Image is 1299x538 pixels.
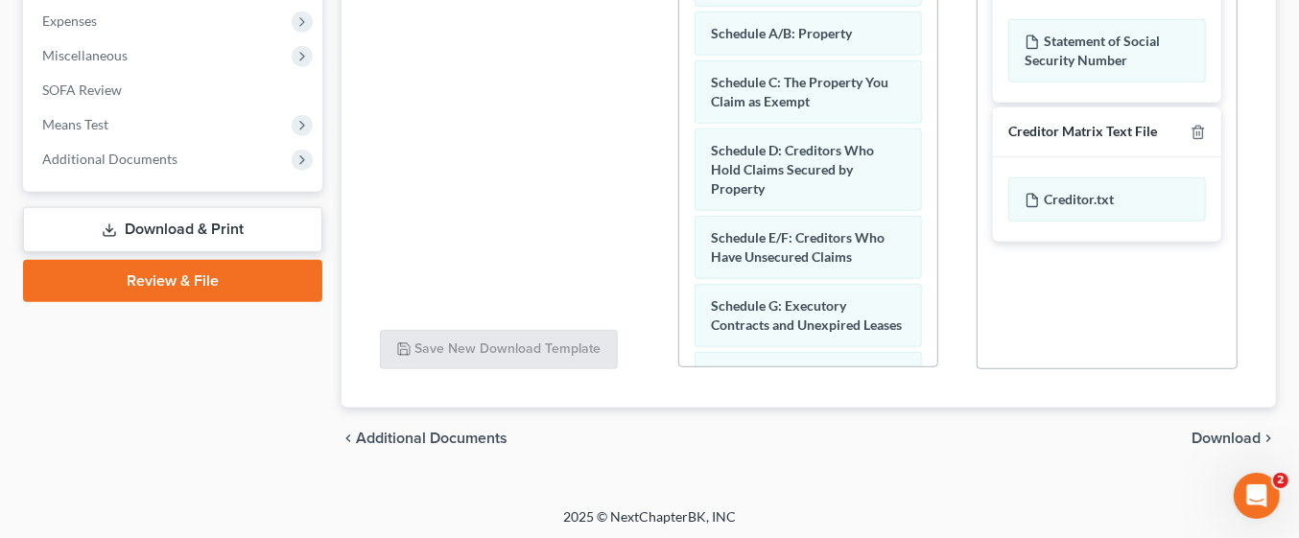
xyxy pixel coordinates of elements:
a: chevron_left Additional Documents [342,431,508,446]
span: Schedule D: Creditors Who Hold Claims Secured by Property [711,142,874,197]
span: Schedule C: The Property You Claim as Exempt [711,74,888,109]
span: Miscellaneous [42,47,128,63]
span: Expenses [42,12,97,29]
a: Review & File [23,260,322,302]
span: SOFA Review [42,82,122,98]
span: Additional Documents [42,151,177,167]
span: Additional Documents [357,431,508,446]
span: Schedule H: Your Codebtors [711,365,880,382]
div: Statement of Social Security Number [1008,19,1205,82]
span: Schedule A/B: Property [711,25,852,41]
span: Schedule E/F: Creditors Who Have Unsecured Claims [711,229,885,265]
button: Save New Download Template [380,330,618,370]
div: Creditor.txt [1008,177,1205,222]
span: 2 [1273,473,1288,488]
button: Download chevron_right [1192,431,1276,446]
i: chevron_left [342,431,357,446]
span: Means Test [42,116,108,132]
span: Schedule G: Executory Contracts and Unexpired Leases [711,297,902,333]
div: Creditor Matrix Text File [1008,123,1157,141]
iframe: Intercom live chat [1234,473,1280,519]
a: Download & Print [23,207,322,252]
span: Download [1192,431,1261,446]
a: SOFA Review [27,73,322,107]
i: chevron_right [1261,431,1276,446]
